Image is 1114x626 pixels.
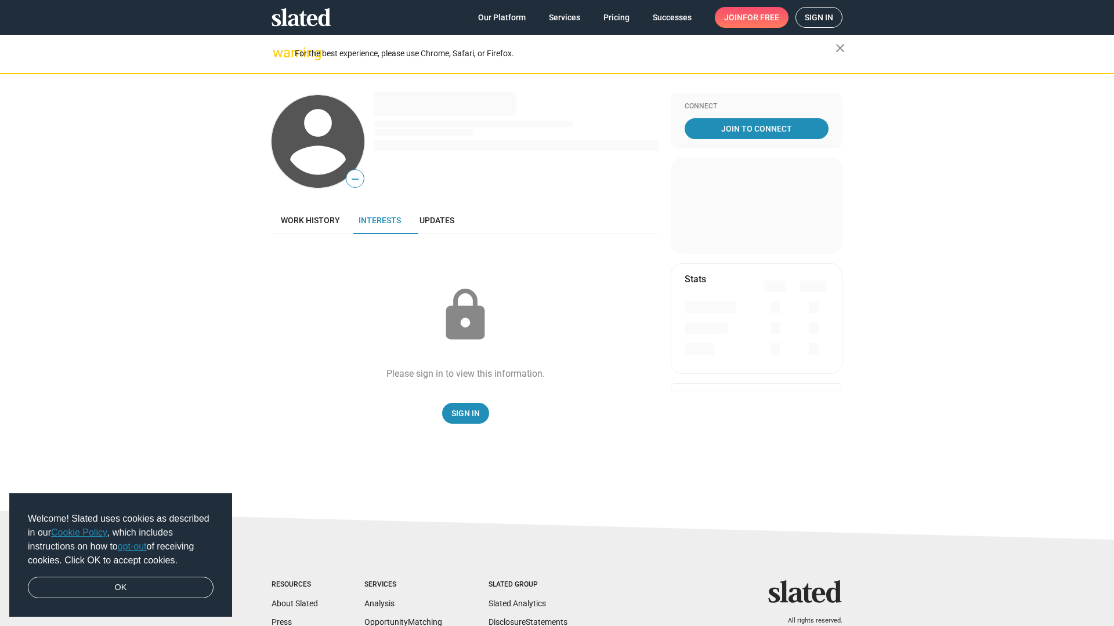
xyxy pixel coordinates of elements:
a: Join To Connect [685,118,829,139]
span: Sign In [451,403,480,424]
span: Our Platform [478,7,526,28]
a: Joinfor free [715,7,789,28]
a: Updates [410,206,464,234]
mat-icon: close [833,41,847,55]
a: opt-out [118,541,147,551]
a: Interests [349,206,410,234]
a: Analysis [364,599,395,608]
span: Welcome! Slated uses cookies as described in our , which includes instructions on how to of recei... [28,512,214,567]
span: Pricing [603,7,630,28]
a: Slated Analytics [489,599,546,608]
span: Work history [281,216,340,225]
span: Interests [359,216,401,225]
span: — [346,172,364,187]
mat-icon: lock [436,286,494,344]
div: Connect [685,102,829,111]
a: Sign In [442,403,489,424]
a: Services [540,7,589,28]
a: Sign in [795,7,842,28]
div: Services [364,580,442,589]
span: Join [724,7,779,28]
a: Successes [643,7,701,28]
div: Resources [272,580,318,589]
div: For the best experience, please use Chrome, Safari, or Firefox. [295,46,835,61]
span: Updates [419,216,454,225]
a: Cookie Policy [51,527,107,537]
a: Our Platform [469,7,535,28]
a: About Slated [272,599,318,608]
span: Join To Connect [687,118,826,139]
div: Slated Group [489,580,567,589]
a: dismiss cookie message [28,577,214,599]
span: for free [743,7,779,28]
a: Work history [272,206,349,234]
span: Successes [653,7,692,28]
div: cookieconsent [9,493,232,617]
mat-card-title: Stats [685,273,706,285]
a: Pricing [594,7,639,28]
span: Sign in [805,8,833,27]
span: Services [549,7,580,28]
div: Please sign in to view this information. [386,367,545,380]
mat-icon: warning [273,46,287,60]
